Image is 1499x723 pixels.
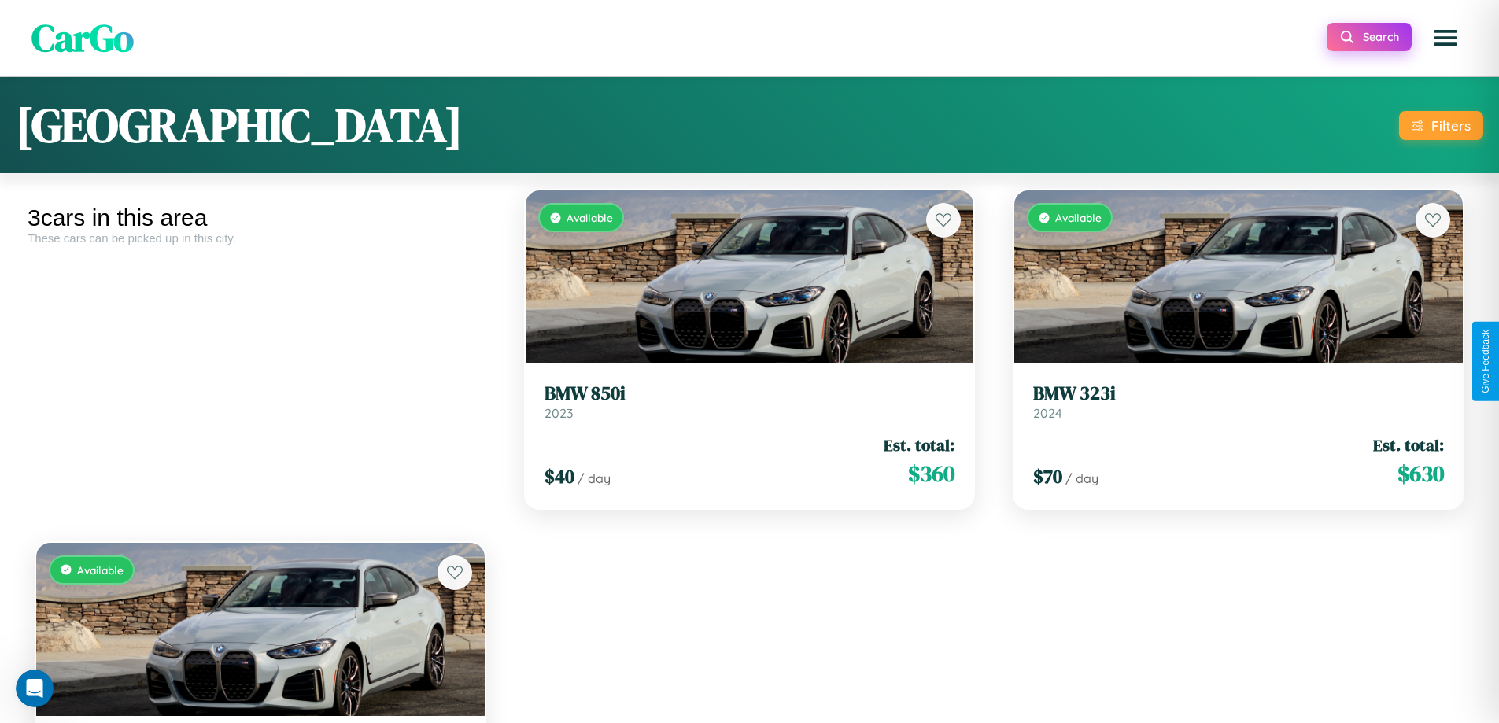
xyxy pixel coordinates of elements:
[545,382,955,421] a: BMW 850i2023
[1480,330,1491,393] div: Give Feedback
[28,205,493,231] div: 3 cars in this area
[16,93,463,157] h1: [GEOGRAPHIC_DATA]
[545,463,574,489] span: $ 40
[77,563,124,577] span: Available
[1397,458,1444,489] span: $ 630
[545,405,573,421] span: 2023
[567,211,613,224] span: Available
[1033,463,1062,489] span: $ 70
[1363,30,1399,44] span: Search
[1033,405,1062,421] span: 2024
[1373,433,1444,456] span: Est. total:
[1399,111,1483,140] button: Filters
[908,458,954,489] span: $ 360
[1055,211,1102,224] span: Available
[1327,23,1412,51] button: Search
[16,670,54,707] iframe: Intercom live chat
[1033,382,1444,405] h3: BMW 323i
[884,433,954,456] span: Est. total:
[1423,16,1468,60] button: Open menu
[578,470,611,486] span: / day
[1431,117,1471,134] div: Filters
[1065,470,1098,486] span: / day
[545,382,955,405] h3: BMW 850i
[1033,382,1444,421] a: BMW 323i2024
[31,12,134,64] span: CarGo
[28,231,493,245] div: These cars can be picked up in this city.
